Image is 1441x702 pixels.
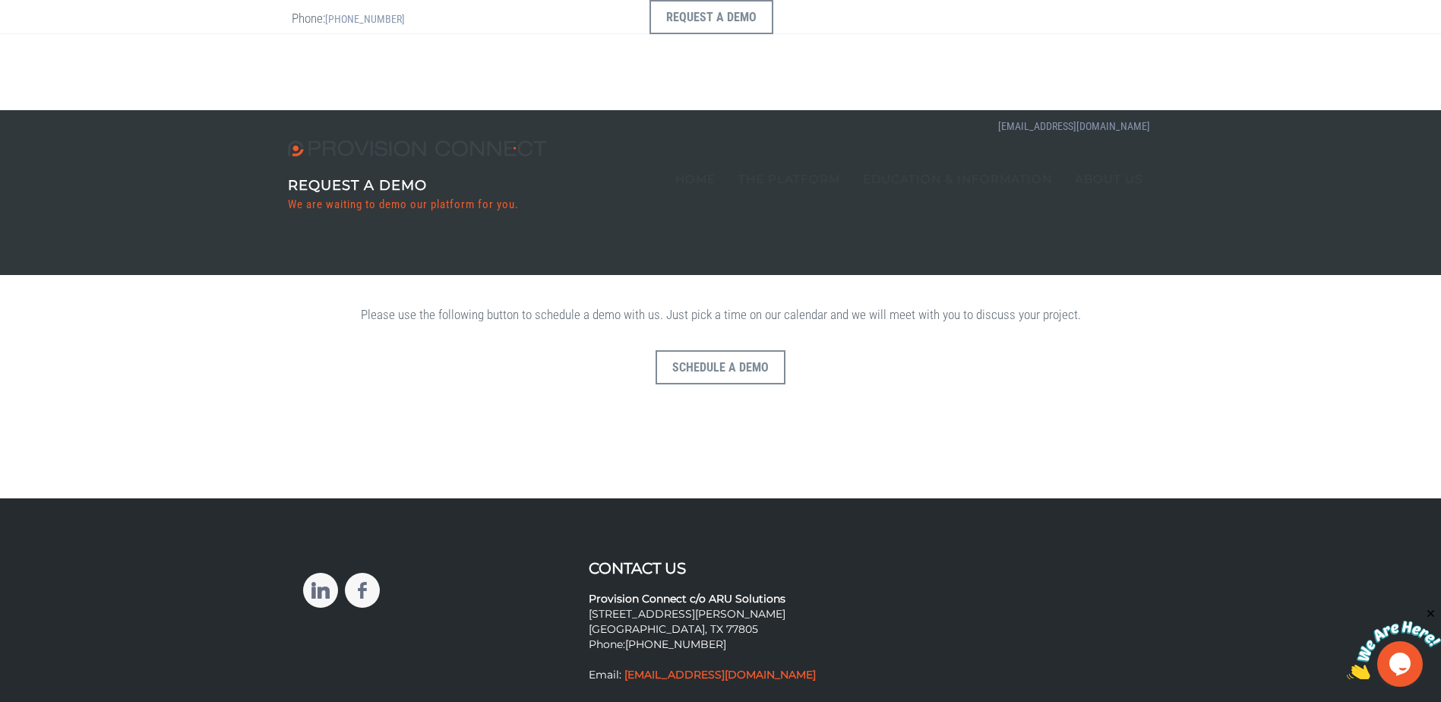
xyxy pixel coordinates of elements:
a: Education & Information [852,141,1063,217]
p: [STREET_ADDRESS][PERSON_NAME] [GEOGRAPHIC_DATA], TX 77805 Phone: Email: [589,577,852,683]
img: Provision Connect [288,141,554,157]
button: Schedule a Demo [656,350,785,384]
a: Schedule a Demo [656,397,785,412]
a: Home [664,141,727,217]
a: [PHONE_NUMBER] [625,637,726,651]
a: [PHONE_NUMBER] [325,13,405,25]
a: About Us [1063,141,1154,217]
p: Please use the following button to schedule a demo with us. Just pick a time on our calendar and ... [288,305,1154,324]
strong: Provision Connect c/o ARU Solutions [589,592,785,606]
iframe: chat widget [1347,607,1441,679]
a: The Platform [727,141,852,217]
strong: [EMAIL_ADDRESS][DOMAIN_NAME] [624,668,816,681]
h3: Contact Us [589,560,852,577]
a: [EMAIL_ADDRESS][DOMAIN_NAME] [621,668,816,681]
